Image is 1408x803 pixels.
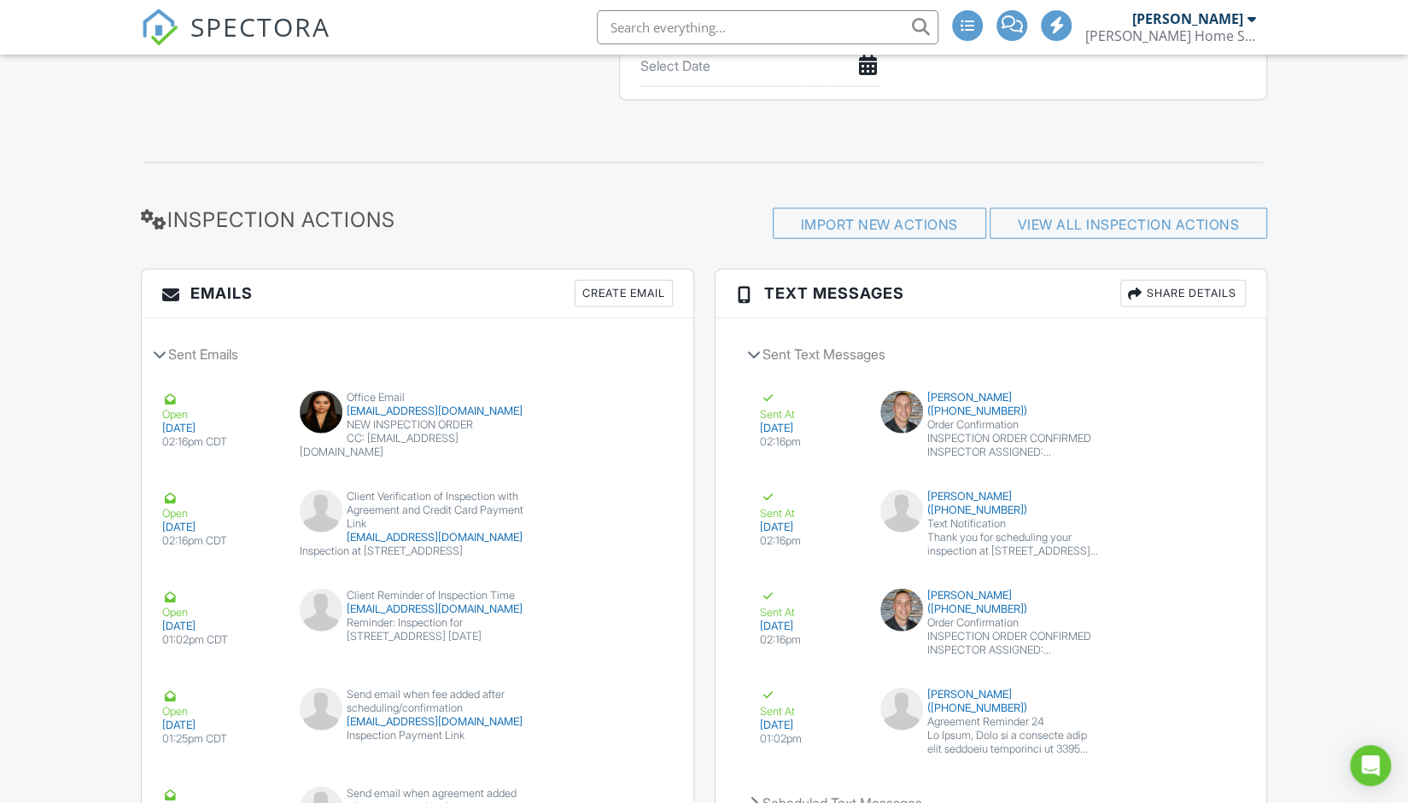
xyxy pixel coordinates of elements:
div: Lo Ipsum, Dolo si a consecte adip elit seddoeiu temporinci ut 3395 Laboreet Do, Magnaaliqu, EN 50... [927,729,1101,756]
div: Inspection Payment Link [300,729,535,742]
div: 02:16pm [760,435,860,449]
div: [PERSON_NAME] ([PHONE_NUMBER]) [880,490,1101,517]
div: Agreement Reminder 24 [880,715,1101,729]
div: Open [162,490,279,521]
div: [PERSON_NAME] ([PHONE_NUMBER]) [880,688,1101,715]
div: Client Verification of Inspection with Agreement and Credit Card Payment Link [300,490,535,531]
div: 01:02pm CDT [162,633,279,647]
a: View All Inspection Actions [1018,216,1240,233]
div: Order Confirmation [880,616,1101,630]
div: Share Details [1120,280,1246,307]
div: Sent At [760,391,860,422]
div: [DATE] [162,521,279,534]
div: [EMAIL_ADDRESS][DOMAIN_NAME] [300,404,535,418]
div: 02:16pm CDT [162,435,279,449]
div: Client Reminder of Inspection Time [300,589,535,602]
div: [EMAIL_ADDRESS][DOMAIN_NAME] [300,715,535,729]
div: Sent Text Messages [736,331,1247,377]
div: Open [162,688,279,719]
div: Text Notification [880,517,1101,531]
div: 02:16pm [760,633,860,647]
h3: Text Messages [716,270,1267,318]
div: Office Email [300,391,535,404]
div: INSPECTION ORDER CONFIRMED INSPECTOR ASSIGNED: [PERSON_NAME] DATE: [DATE] TIME: 1:00 pm ADDRESS: ... [927,630,1101,657]
div: [DATE] [162,422,279,435]
img: default-user-f0147aede5fd5fa78ca7ade42f37bd4542148d508eef1c3d3ea960f66861d68b.jpg [300,589,342,631]
div: [DATE] [162,620,279,633]
h3: Emails [142,270,693,318]
img: default-user-f0147aede5fd5fa78ca7ade42f37bd4542148d508eef1c3d3ea960f66861d68b.jpg [880,688,923,730]
div: [DATE] [162,719,279,732]
div: Import New Actions [773,208,986,239]
input: Search everything... [597,10,938,44]
img: default-user-f0147aede5fd5fa78ca7ade42f37bd4542148d508eef1c3d3ea960f66861d68b.jpg [300,490,342,532]
div: Send email when fee added after scheduling/confirmation [300,688,535,715]
div: Open [162,391,279,422]
div: [PERSON_NAME] ([PHONE_NUMBER]) [880,589,1101,616]
div: Sent At [760,688,860,719]
div: Rojek Home Services [1085,27,1256,44]
div: Sent At [760,490,860,521]
div: Thank you for scheduling your inspection at [STREET_ADDRESS] on [DATE] with [PERSON_NAME] Home Se... [927,531,1101,558]
img: untitled_design_7.png [880,391,923,434]
div: [DATE] [760,620,860,633]
div: 01:25pm CDT [162,732,279,746]
div: Open [162,589,279,620]
div: NEW INSPECTION ORDER [300,418,535,432]
img: marianne_professional_pic.jpg [300,391,342,434]
div: [PERSON_NAME] ([PHONE_NUMBER]) [880,391,1101,418]
span: SPECTORA [190,9,330,44]
div: [EMAIL_ADDRESS][DOMAIN_NAME] [300,531,535,544]
div: INSPECTION ORDER CONFIRMED INSPECTOR ASSIGNED: [PERSON_NAME] DATE: [DATE] TIME: 1:00 pm ADDRESS: ... [927,432,1101,459]
div: Inspection at [STREET_ADDRESS] [300,544,535,558]
a: SPECTORA [141,23,330,59]
img: The Best Home Inspection Software - Spectora [141,9,178,46]
div: Reminder: Inspection for [STREET_ADDRESS] [DATE] [300,616,535,643]
input: Select Date [640,45,881,87]
div: [PERSON_NAME] [1132,10,1243,27]
div: Open Intercom Messenger [1350,745,1391,786]
div: 01:02pm [760,732,860,746]
div: [DATE] [760,719,860,732]
div: 02:16pm [760,534,860,548]
div: CC: [EMAIL_ADDRESS][DOMAIN_NAME] [300,432,535,459]
img: default-user-f0147aede5fd5fa78ca7ade42f37bd4542148d508eef1c3d3ea960f66861d68b.jpg [880,490,923,532]
div: Order Confirmation [880,418,1101,432]
img: untitled_design_7.png [880,589,923,631]
h3: Inspection Actions [141,208,503,231]
div: Sent At [760,589,860,620]
div: 02:16pm CDT [162,534,279,548]
div: Create Email [575,280,673,307]
img: default-user-f0147aede5fd5fa78ca7ade42f37bd4542148d508eef1c3d3ea960f66861d68b.jpg [300,688,342,730]
div: [DATE] [760,422,860,435]
div: Sent Emails [142,331,693,377]
div: [DATE] [760,521,860,534]
div: [EMAIL_ADDRESS][DOMAIN_NAME] [300,602,535,616]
